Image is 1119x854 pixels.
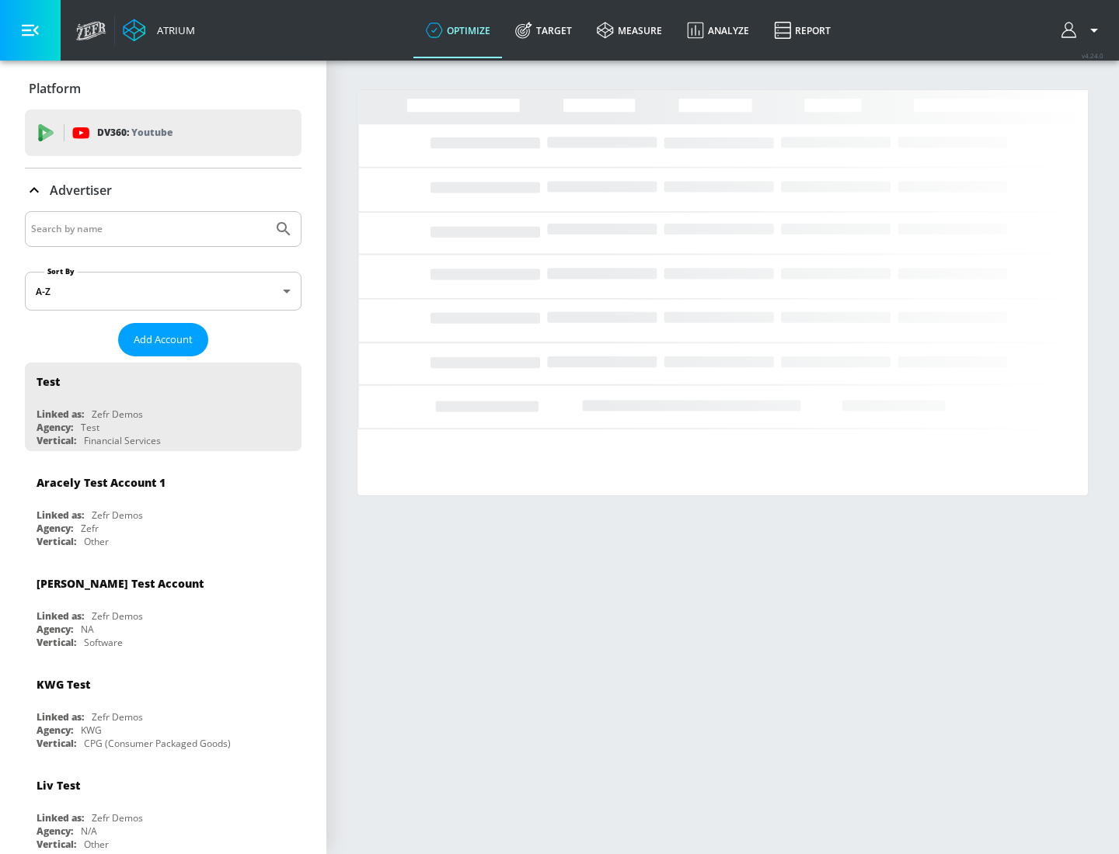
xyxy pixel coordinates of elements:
p: Youtube [131,124,173,141]
div: Liv Test [37,778,80,793]
a: measure [584,2,675,58]
a: optimize [413,2,503,58]
div: Software [84,636,123,649]
div: Vertical: [37,737,76,750]
span: Add Account [134,331,193,349]
div: Advertiser [25,168,302,212]
div: Financial Services [84,434,161,447]
p: Platform [29,80,81,97]
div: KWG TestLinked as:Zefr DemosAgency:KWGVertical:CPG (Consumer Packaged Goods) [25,665,302,754]
div: Zefr Demos [92,609,143,623]
div: Agency: [37,522,73,535]
div: DV360: Youtube [25,109,302,156]
p: Advertiser [50,182,112,199]
div: Zefr Demos [92,408,143,421]
div: TestLinked as:Zefr DemosAgency:TestVertical:Financial Services [25,363,302,451]
label: Sort By [44,266,78,276]
div: Zefr Demos [92,710,143,724]
a: Analyze [675,2,762,58]
button: Add Account [118,323,208,356]
div: [PERSON_NAME] Test AccountLinked as:Zefr DemosAgency:NAVertical:Software [25,564,302,653]
div: Platform [25,67,302,110]
div: Linked as: [37,811,84,824]
div: [PERSON_NAME] Test Account [37,576,204,591]
div: Agency: [37,724,73,737]
div: Other [84,535,109,548]
p: DV360: [97,124,173,141]
input: Search by name [31,219,267,239]
div: Agency: [37,824,73,838]
div: Other [84,838,109,851]
a: Target [503,2,584,58]
div: Linked as: [37,710,84,724]
div: Test [37,374,60,389]
div: Atrium [151,23,195,37]
div: Aracely Test Account 1Linked as:Zefr DemosAgency:ZefrVertical:Other [25,463,302,552]
div: A-Z [25,272,302,311]
div: KWG Test [37,677,90,692]
div: Aracely Test Account 1 [37,475,166,490]
div: Linked as: [37,408,84,421]
div: Zefr Demos [92,811,143,824]
div: Linked as: [37,609,84,623]
div: Zefr Demos [92,509,143,522]
div: Vertical: [37,434,76,447]
div: KWG [81,724,102,737]
div: Vertical: [37,535,76,548]
div: N/A [81,824,97,838]
div: Test [81,421,99,434]
div: Linked as: [37,509,84,522]
div: NA [81,623,94,636]
div: Zefr [81,522,99,535]
div: Agency: [37,421,73,434]
div: Vertical: [37,838,76,851]
span: v 4.24.0 [1082,51,1103,60]
a: Report [762,2,843,58]
div: Agency: [37,623,73,636]
a: Atrium [123,19,195,42]
div: CPG (Consumer Packaged Goods) [84,737,231,750]
div: Vertical: [37,636,76,649]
